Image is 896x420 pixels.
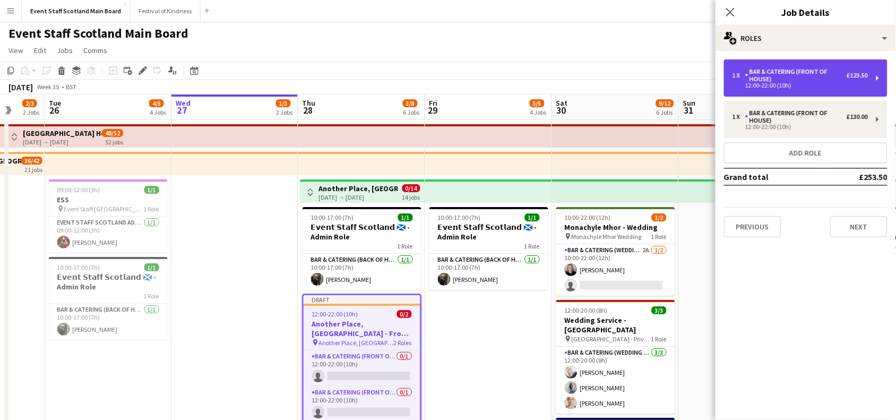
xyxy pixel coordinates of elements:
div: 4 Jobs [150,108,166,116]
span: 10:00-17:00 (7h) [438,213,481,221]
button: Festival of Kindness [130,1,201,21]
span: 36/42 [21,157,42,165]
div: 10:00-17:00 (7h)1/1𝗘𝘃𝗲𝗻𝘁 𝗦𝘁𝗮𝗳𝗳 𝗦𝗰𝗼𝘁𝗹𝗮𝗻𝗱 🏴󠁧󠁢󠁳󠁣󠁴󠁿 - Admin Role1 RoleBar & Catering (Back of House)1... [303,207,421,290]
h3: 𝗘𝘃𝗲𝗻𝘁 𝗦𝘁𝗮𝗳𝗳 𝗦𝗰𝗼𝘁𝗹𝗮𝗻𝗱 🏴󠁧󠁢󠁳󠁣󠁴󠁿 - Admin Role [49,272,168,292]
h3: Job Details [716,5,896,19]
span: 3/8 [403,99,418,107]
div: Bar & Catering (Front of House) [745,68,847,83]
div: 12:00-22:00 (10h) [733,83,868,88]
div: 2 Jobs [277,108,293,116]
span: 28 [301,104,316,116]
span: 1/2 [652,213,667,221]
app-card-role: Bar & Catering (Wedding Service Staff)3/312:00-20:00 (8h)[PERSON_NAME][PERSON_NAME][PERSON_NAME] [556,347,675,414]
div: Bar & Catering (Front of House) [745,109,847,124]
span: 09:00-12:00 (3h) [57,186,100,194]
span: Comms [83,46,107,55]
app-job-card: 12:00-20:00 (8h)3/3Wedding Service - [GEOGRAPHIC_DATA] [GEOGRAPHIC_DATA] - Private Wedding1 RoleB... [556,300,675,414]
span: 1 Role [651,335,667,343]
span: 10:00-22:00 (12h) [565,213,611,221]
span: Edit [34,46,46,55]
button: Next [830,216,888,237]
div: 52 jobs [105,137,123,146]
div: 21 jobs [24,165,42,174]
span: 1 Role [398,242,413,250]
span: 10:00-17:00 (7h) [311,213,354,221]
span: 31 [682,104,696,116]
span: 12:00-22:00 (10h) [312,310,358,318]
div: BST [66,83,76,91]
span: 0/2 [397,310,412,318]
span: 1/1 [525,213,540,221]
span: 10:00-17:00 (7h) [57,263,100,271]
span: 2/3 [22,99,37,107]
span: Wed [176,98,191,108]
div: 6 Jobs [657,108,674,116]
h3: 𝗘𝘃𝗲𝗻𝘁 𝗦𝘁𝗮𝗳𝗳 𝗦𝗰𝗼𝘁𝗹𝗮𝗻𝗱 🏴󠁧󠁢󠁳󠁣󠁴󠁿 - Admin Role [429,222,548,242]
div: 12:00-22:00 (10h) [733,124,868,130]
div: £123.50 [847,72,868,79]
span: 3/3 [652,306,667,314]
app-card-role: Bar & Catering (Back of House)1/110:00-17:00 (7h)[PERSON_NAME] [429,254,548,290]
div: [DATE] → [DATE] [319,193,398,201]
span: 1/3 [276,99,291,107]
app-job-card: 09:00-12:00 (3h)1/1ESS Event Staff [GEOGRAPHIC_DATA] - ESS1 RoleEVENT STAFF SCOTLAND ADMIN ROLE1/... [49,179,168,253]
div: 10:00-17:00 (7h)1/1𝗘𝘃𝗲𝗻𝘁 𝗦𝘁𝗮𝗳𝗳 𝗦𝗰𝗼𝘁𝗹𝗮𝗻𝗱 🏴󠁧󠁢󠁳󠁣󠁴󠁿 - Admin Role1 RoleBar & Catering (Back of House)1... [429,207,548,290]
span: 9/12 [656,99,674,107]
app-card-role: Bar & Catering (Back of House)1/110:00-17:00 (7h)[PERSON_NAME] [49,304,168,340]
span: 27 [174,104,191,116]
span: 2 Roles [394,339,412,347]
span: 1/1 [398,213,413,221]
a: Jobs [53,44,77,57]
span: Sun [683,98,696,108]
app-card-role: Bar & Catering (Back of House)1/110:00-17:00 (7h)[PERSON_NAME] [303,254,421,290]
app-card-role: Bar & Catering (Front of House)0/112:00-22:00 (10h) [304,350,420,387]
h1: Event Staff Scotland Main Board [8,25,188,41]
div: Draft [304,295,420,304]
div: 1 x [733,113,745,121]
h3: Monachyle Mhor - Wedding [556,222,675,232]
span: 48/52 [102,129,123,137]
td: Grand total [724,168,824,185]
a: View [4,44,28,57]
span: 1/1 [144,186,159,194]
span: 1 Role [144,205,159,213]
h3: Another Place, [GEOGRAPHIC_DATA] - Front of House [304,319,420,338]
span: 0/14 [402,184,420,192]
span: Another Place, [GEOGRAPHIC_DATA] & Links [319,339,394,347]
div: 10:00-17:00 (7h)1/1𝗘𝘃𝗲𝗻𝘁 𝗦𝘁𝗮𝗳𝗳 𝗦𝗰𝗼𝘁𝗹𝗮𝗻𝗱 🏴󠁧󠁢󠁳󠁣󠁴󠁿 - Admin Role1 RoleBar & Catering (Back of House)1... [49,257,168,340]
span: 4/5 [149,99,164,107]
span: View [8,46,23,55]
h3: Another Place, [GEOGRAPHIC_DATA] - Front of House [319,184,398,193]
span: 26 [47,104,61,116]
span: 1 Role [651,233,667,241]
span: Jobs [57,46,73,55]
span: Event Staff [GEOGRAPHIC_DATA] - ESS [64,205,144,213]
span: 12:00-20:00 (8h) [565,306,608,314]
span: Sat [556,98,568,108]
app-job-card: 10:00-22:00 (12h)1/2Monachyle Mhor - Wedding Monachyle Mhor Wedding1 RoleBar & Catering (Wedding ... [556,207,675,296]
span: [GEOGRAPHIC_DATA] - Private Wedding [572,335,651,343]
h3: Wedding Service - [GEOGRAPHIC_DATA] [556,315,675,335]
h3: [GEOGRAPHIC_DATA] Hotel - Service Staff [23,128,102,138]
div: Roles [716,25,896,51]
div: 4 Jobs [530,108,547,116]
span: Week 35 [35,83,62,91]
span: 3/5 [530,99,545,107]
span: Tue [49,98,61,108]
div: 1 x [733,72,745,79]
span: Thu [303,98,316,108]
div: 2 Jobs [23,108,39,116]
span: 29 [428,104,438,116]
button: Add role [724,142,888,164]
span: 1 Role [524,242,540,250]
a: Edit [30,44,50,57]
div: 14 jobs [402,192,420,201]
button: Event Staff Scotland Main Board [22,1,130,21]
td: £253.50 [824,168,888,185]
span: 1 Role [144,292,159,300]
div: [DATE] [8,82,33,92]
h3: 𝗘𝘃𝗲𝗻𝘁 𝗦𝘁𝗮𝗳𝗳 𝗦𝗰𝗼𝘁𝗹𝗮𝗻𝗱 🏴󠁧󠁢󠁳󠁣󠁴󠁿 - Admin Role [303,222,421,242]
